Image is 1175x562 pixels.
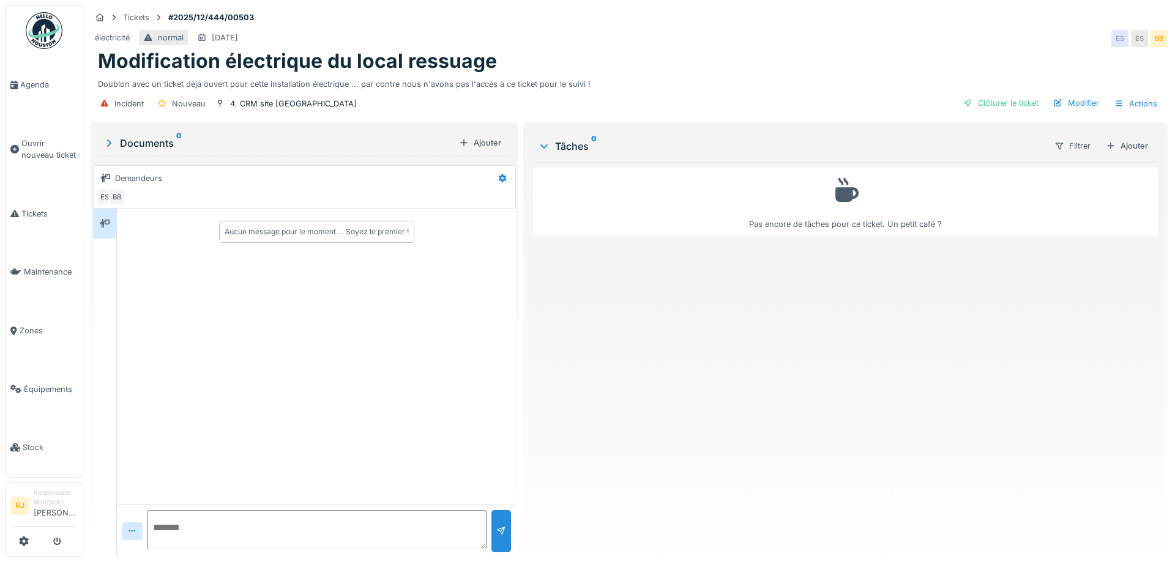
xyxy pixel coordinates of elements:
span: Maintenance [24,266,78,278]
div: Ajouter [454,135,506,151]
a: Équipements [6,360,83,419]
div: Tickets [123,12,149,23]
div: ES [1111,30,1128,47]
div: Responsable technicien [34,488,78,507]
li: [PERSON_NAME] [34,488,78,523]
div: normal [158,32,184,43]
div: Actions [1109,95,1163,113]
span: Équipements [24,383,78,395]
sup: 0 [176,136,182,150]
a: Maintenance [6,243,83,301]
a: Ouvrir nouveau ticket [6,114,83,185]
div: Aucun message pour le moment … Soyez le premier ! [225,226,409,237]
a: Tickets [6,185,83,243]
li: RJ [10,497,29,515]
div: Nouveau [172,98,206,109]
div: Doublon avec un ticket déjà ouvert pour cette installation électrique ... par contre nous n'avons... [98,73,1160,90]
div: BB [1151,30,1168,47]
strong: #2025/12/444/00503 [163,12,259,23]
div: ES [96,188,113,205]
div: électricité [95,32,130,43]
div: [DATE] [212,32,238,43]
div: Clôturer le ticket [958,95,1043,111]
a: RJ Responsable technicien[PERSON_NAME] [10,488,78,527]
div: Tâches [538,139,1044,153]
a: Zones [6,301,83,360]
div: Modifier [1048,95,1104,111]
div: Filtrer [1049,137,1096,155]
div: Ajouter [1101,138,1153,154]
h1: Modification électrique du local ressuage [98,50,497,73]
div: 4. CRM site [GEOGRAPHIC_DATA] [230,98,357,109]
div: Documents [103,136,454,150]
sup: 0 [591,139,597,153]
div: Demandeurs [115,172,162,184]
div: BB [108,188,125,205]
span: Zones [20,325,78,336]
div: ES [1131,30,1148,47]
img: Badge_color-CXgf-gQk.svg [26,12,62,49]
span: Ouvrir nouveau ticket [21,138,78,161]
a: Agenda [6,56,83,114]
a: Stock [6,418,83,477]
span: Tickets [21,208,78,220]
div: Pas encore de tâches pour ce ticket. Un petit café ? [541,173,1150,230]
span: Stock [23,442,78,453]
div: Incident [114,98,144,109]
span: Agenda [20,79,78,91]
